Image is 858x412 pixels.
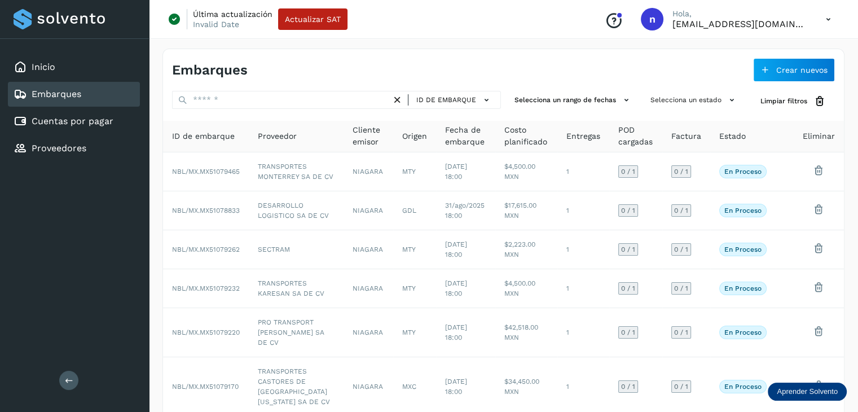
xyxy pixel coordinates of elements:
[445,124,486,148] span: Fecha de embarque
[646,91,742,109] button: Selecciona un estado
[445,378,467,396] span: [DATE] 18:00
[249,152,344,191] td: TRANSPORTES MONTERREY SA DE CV
[249,230,344,269] td: SECTRAM
[719,130,746,142] span: Estado
[393,308,436,357] td: MTY
[344,269,393,308] td: NIAGARA
[495,269,557,308] td: $4,500.00 MXN
[445,323,467,341] span: [DATE] 18:00
[566,130,600,142] span: Entregas
[413,92,496,108] button: ID de embarque
[393,269,436,308] td: MTY
[760,96,807,106] span: Limpiar filtros
[618,124,653,148] span: POD cargadas
[557,308,609,357] td: 1
[416,95,476,105] span: ID de embarque
[344,308,393,357] td: NIAGARA
[258,130,297,142] span: Proveedor
[249,308,344,357] td: PRO TRANSPORT [PERSON_NAME] SA DE CV
[674,329,688,336] span: 0 / 1
[32,143,86,154] a: Proveedores
[344,152,393,191] td: NIAGARA
[172,168,240,176] span: NBL/MX.MX51079465
[172,62,248,78] h4: Embarques
[495,152,557,191] td: $4,500.00 MXN
[510,91,637,109] button: Selecciona un rango de fechas
[172,130,235,142] span: ID de embarque
[674,207,688,214] span: 0 / 1
[724,207,762,214] p: En proceso
[753,58,835,82] button: Crear nuevos
[344,230,393,269] td: NIAGARA
[557,230,609,269] td: 1
[751,91,835,112] button: Limpiar filtros
[402,130,427,142] span: Origen
[724,168,762,176] p: En proceso
[172,284,240,292] span: NBL/MX.MX51079232
[8,136,140,161] div: Proveedores
[674,285,688,292] span: 0 / 1
[724,383,762,391] p: En proceso
[285,15,341,23] span: Actualizar SAT
[768,383,847,401] div: Aprender Solvento
[674,383,688,390] span: 0 / 1
[776,66,828,74] span: Crear nuevos
[557,152,609,191] td: 1
[674,168,688,175] span: 0 / 1
[557,269,609,308] td: 1
[278,8,347,30] button: Actualizar SAT
[249,269,344,308] td: TRANSPORTES KARESAN SA DE CV
[393,230,436,269] td: MTY
[495,308,557,357] td: $42,518.00 MXN
[495,191,557,230] td: $17,615.00 MXN
[8,82,140,107] div: Embarques
[32,89,81,99] a: Embarques
[621,383,635,390] span: 0 / 1
[353,124,384,148] span: Cliente emisor
[724,284,762,292] p: En proceso
[777,387,838,396] p: Aprender Solvento
[8,55,140,80] div: Inicio
[172,207,240,214] span: NBL/MX.MX51078833
[445,279,467,297] span: [DATE] 18:00
[172,383,239,391] span: NBL/MX.MX51079170
[393,152,436,191] td: MTY
[724,246,762,253] p: En proceso
[621,329,635,336] span: 0 / 1
[193,9,272,19] p: Última actualización
[249,191,344,230] td: DESARROLLO LOGISTICO SA DE CV
[172,246,240,253] span: NBL/MX.MX51079262
[724,328,762,336] p: En proceso
[344,191,393,230] td: NIAGARA
[621,207,635,214] span: 0 / 1
[495,230,557,269] td: $2,223.00 MXN
[172,328,240,336] span: NBL/MX.MX51079220
[803,130,835,142] span: Eliminar
[557,191,609,230] td: 1
[193,19,239,29] p: Invalid Date
[445,240,467,258] span: [DATE] 18:00
[445,163,467,181] span: [DATE] 18:00
[672,19,808,29] p: niagara+prod@solvento.mx
[8,109,140,134] div: Cuentas por pagar
[393,191,436,230] td: GDL
[621,168,635,175] span: 0 / 1
[504,124,548,148] span: Costo planificado
[32,116,113,126] a: Cuentas por pagar
[32,62,55,72] a: Inicio
[674,246,688,253] span: 0 / 1
[672,9,808,19] p: Hola,
[445,201,485,220] span: 31/ago/2025 18:00
[621,285,635,292] span: 0 / 1
[621,246,635,253] span: 0 / 1
[671,130,701,142] span: Factura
